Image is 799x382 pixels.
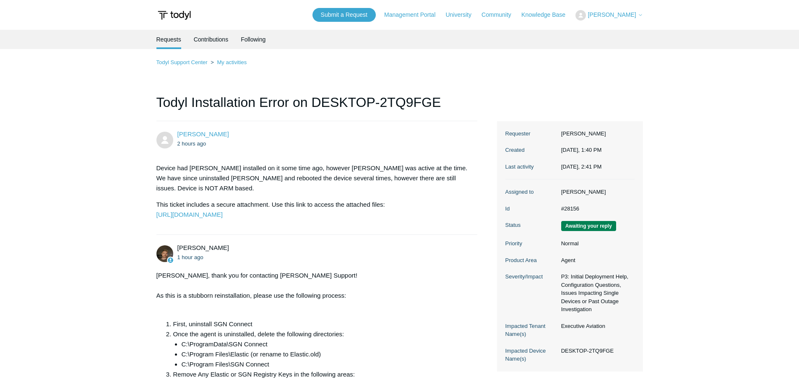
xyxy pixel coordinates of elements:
span: [PERSON_NAME] [588,11,636,18]
dt: Assigned to [505,188,557,196]
li: Requests [156,30,181,49]
li: First, uninstall SGN Connect [173,319,469,329]
span: Anastasia Campbell [177,130,229,138]
a: Todyl Support Center [156,59,208,65]
a: Management Portal [384,10,444,19]
a: My activities [217,59,247,65]
li: C:\Program Files\Elastic (or rename to Elastic.old) [182,349,469,359]
dd: [PERSON_NAME] [557,188,635,196]
p: This ticket includes a secure attachment. Use this link to access the attached files: [156,200,469,220]
a: Submit a Request [312,8,376,22]
span: Andy Paull [177,244,229,251]
dt: Impacted Tenant Name(s) [505,322,557,338]
a: University [445,10,479,19]
dd: P3: Initial Deployment Help, Configuration Questions, Issues Impacting Single Devices or Past Out... [557,273,635,314]
span: We are waiting for you to respond [561,221,616,231]
a: Knowledge Base [521,10,574,19]
img: Todyl Support Center Help Center home page [156,8,192,23]
dt: Priority [505,239,557,248]
li: Once the agent is uninstalled, delete the following directories: [173,329,469,369]
dt: Created [505,146,557,154]
dt: Status [505,221,557,229]
a: Contributions [194,30,229,49]
dd: Executive Aviation [557,322,635,330]
dt: Id [505,205,557,213]
li: C:\ProgramData\SGN Connect [182,339,469,349]
dd: Agent [557,256,635,265]
time: 09/16/2025, 13:40 [561,147,602,153]
time: 09/16/2025, 13:40 [177,140,206,147]
time: 09/16/2025, 14:41 [177,254,203,260]
dt: Severity/Impact [505,273,557,281]
h1: Todyl Installation Error on DESKTOP-2TQ9FGE [156,92,478,121]
dd: [PERSON_NAME] [557,130,635,138]
dt: Requester [505,130,557,138]
a: Community [481,10,520,19]
button: [PERSON_NAME] [575,10,643,21]
dd: Normal [557,239,635,248]
li: Todyl Support Center [156,59,209,65]
dd: DESKTOP-2TQ9FGE [557,347,635,355]
a: Following [241,30,265,49]
p: Device had [PERSON_NAME] installed on it some time ago, however [PERSON_NAME] was active at the t... [156,163,469,193]
dt: Product Area [505,256,557,265]
li: C:\Program Files\SGN Connect [182,359,469,369]
li: My activities [209,59,247,65]
dt: Impacted Device Name(s) [505,347,557,363]
dt: Last activity [505,163,557,171]
a: [PERSON_NAME] [177,130,229,138]
a: [URL][DOMAIN_NAME] [156,211,223,218]
time: 09/16/2025, 14:41 [561,164,602,170]
dd: #28156 [557,205,635,213]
